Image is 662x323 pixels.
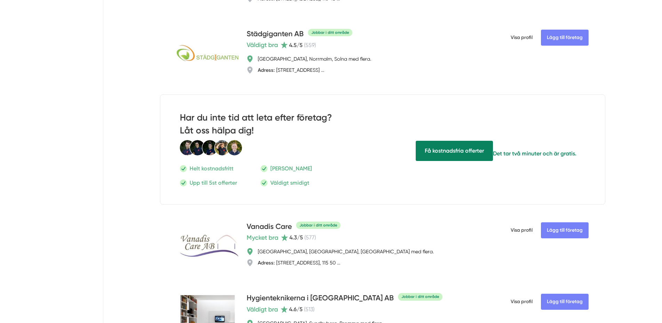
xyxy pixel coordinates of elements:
[289,42,303,48] span: 4.5 /5
[304,234,316,241] span: ( 577 )
[180,111,359,140] h2: Har du inte tid att leta efter företag? Låt oss hälpa dig!
[258,260,275,266] strong: Adress:
[258,67,324,74] div: [STREET_ADDRESS] ...
[541,222,589,238] : Lägg till företag
[247,293,394,304] h4: Hygienteknikerna i [GEOGRAPHIC_DATA] AB
[180,140,242,156] img: Smartproduktion Personal
[304,306,314,313] span: ( 513 )
[258,259,340,266] div: [STREET_ADDRESS], 115 50 ...
[270,164,312,173] p: [PERSON_NAME]
[511,293,533,311] span: Visa profil
[289,306,303,313] span: 4.6 /5
[190,178,237,187] p: Upp till 5st offerter
[190,164,233,173] p: Helt kostnadsfritt
[308,29,352,36] div: Jobbar i ditt område
[247,29,304,40] h4: Städgiganten AB
[177,223,238,268] img: Vanadis Care
[511,29,533,47] span: Visa profil
[511,221,533,239] span: Visa profil
[247,221,292,233] h4: Vanadis Care
[177,29,238,77] img: Städgiganten AB
[541,294,589,310] : Lägg till företag
[304,42,316,48] span: ( 559 )
[416,141,493,161] span: Få hjälp
[289,234,303,241] span: 4.3 /5
[258,67,275,73] strong: Adress:
[258,248,434,255] div: [GEOGRAPHIC_DATA], [GEOGRAPHIC_DATA], [GEOGRAPHIC_DATA] med flera.
[398,293,442,300] div: Jobbar i ditt område
[247,233,278,243] span: Mycket bra
[247,40,278,50] span: Väldigt bra
[247,305,278,314] span: Väldigt bra
[270,178,309,187] p: Väldigt smidigt
[296,222,341,229] div: Jobbar i ditt område
[258,55,371,62] div: [GEOGRAPHIC_DATA], Norrmalm, Solna med flera.
[541,30,589,46] : Lägg till företag
[493,149,576,158] p: Det tar två minuter och är gratis.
